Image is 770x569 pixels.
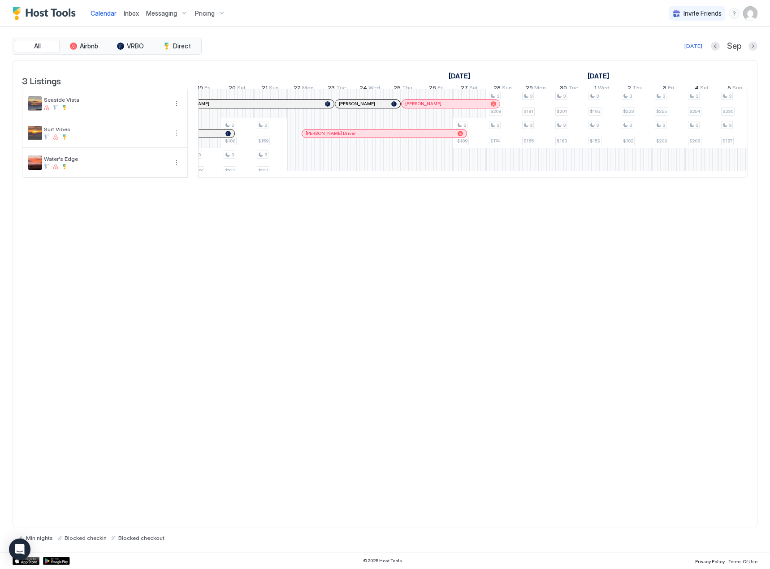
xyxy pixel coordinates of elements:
button: Airbnb [61,40,106,52]
span: 3 [729,122,731,128]
a: Host Tools Logo [13,7,80,20]
span: © 2025 Host Tools [363,558,402,564]
span: Wed [598,84,610,94]
a: October 4, 2025 [692,82,711,95]
span: 3 [696,93,698,99]
span: Sun [732,84,742,94]
span: $201 [557,108,567,114]
a: App Store [13,557,39,565]
a: September 1, 2025 [446,69,472,82]
span: Direct [173,42,191,50]
span: Surf Vibes [44,126,168,133]
span: 3 [663,84,666,94]
div: menu [171,157,182,168]
span: 3 [497,122,499,128]
span: 3 [696,122,698,128]
span: Pricing [195,9,215,17]
span: All [34,42,41,50]
span: Wed [368,84,380,94]
span: $254 [689,108,700,114]
a: September 25, 2025 [391,82,415,95]
span: [PERSON_NAME] [339,101,375,107]
span: 2 [627,84,631,94]
span: 30 [560,84,567,94]
span: Water's Edge [44,155,168,162]
button: Next month [748,42,757,51]
div: listing image [28,126,42,140]
div: tab-group [13,38,202,55]
div: User profile [743,6,757,21]
span: Sep [727,41,741,52]
span: VRBO [127,42,144,50]
a: October 1, 2025 [585,69,611,82]
a: Terms Of Use [728,556,757,565]
span: 3 [729,93,731,99]
span: $311 [225,168,235,173]
span: Inbox [124,9,139,17]
span: Airbnb [80,42,98,50]
span: 3 [629,122,632,128]
span: 25 [394,84,401,94]
span: 1 [594,84,597,94]
div: menu [171,98,182,109]
a: September 29, 2025 [523,82,548,95]
a: Privacy Policy [695,556,725,565]
span: Sat [700,84,709,94]
span: $159 [258,138,268,144]
span: $180 [225,138,235,144]
span: 3 [530,122,532,128]
div: menu [171,128,182,138]
span: Thu [632,84,643,94]
span: Sun [502,84,512,94]
button: All [15,40,60,52]
a: September 27, 2025 [459,82,480,95]
div: listing image [28,96,42,111]
span: 3 [264,152,267,158]
span: $217 [258,168,268,173]
span: 2 [231,122,234,128]
button: Previous month [711,42,720,51]
span: 4 [695,84,699,94]
span: Privacy Policy [695,559,725,564]
span: Fri [204,84,211,94]
span: $255 [656,108,667,114]
button: Direct [155,40,199,52]
div: Open Intercom Messenger [9,539,30,560]
span: Sat [237,84,246,94]
a: October 3, 2025 [661,82,676,95]
span: $209 [656,138,667,144]
div: [DATE] [684,42,702,50]
a: Inbox [124,9,139,18]
span: $182 [623,138,633,144]
span: 3 [563,122,566,128]
span: $174 [490,138,500,144]
span: Seaside Vista [44,96,168,103]
a: September 22, 2025 [291,82,316,95]
span: 3 [662,122,665,128]
span: $187 [722,138,732,144]
span: $189 [457,138,467,144]
a: September 21, 2025 [260,82,281,95]
span: $163 [557,138,567,144]
a: September 30, 2025 [558,82,580,95]
div: menu [729,8,740,19]
span: Mon [534,84,546,94]
a: September 24, 2025 [357,82,382,95]
span: 27 [461,84,468,94]
span: Invite Friends [683,9,722,17]
span: 3 [596,122,599,128]
button: VRBO [108,40,153,52]
a: Google Play Store [43,557,70,565]
span: $181 [523,108,533,114]
span: $165 [523,138,534,144]
span: $195 [590,108,600,114]
a: October 1, 2025 [592,82,612,95]
span: 3 [231,152,234,158]
span: [PERSON_NAME] [405,101,441,107]
span: Fri [668,84,674,94]
span: 3 [596,93,599,99]
span: $223 [623,108,634,114]
div: listing image [28,155,42,170]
